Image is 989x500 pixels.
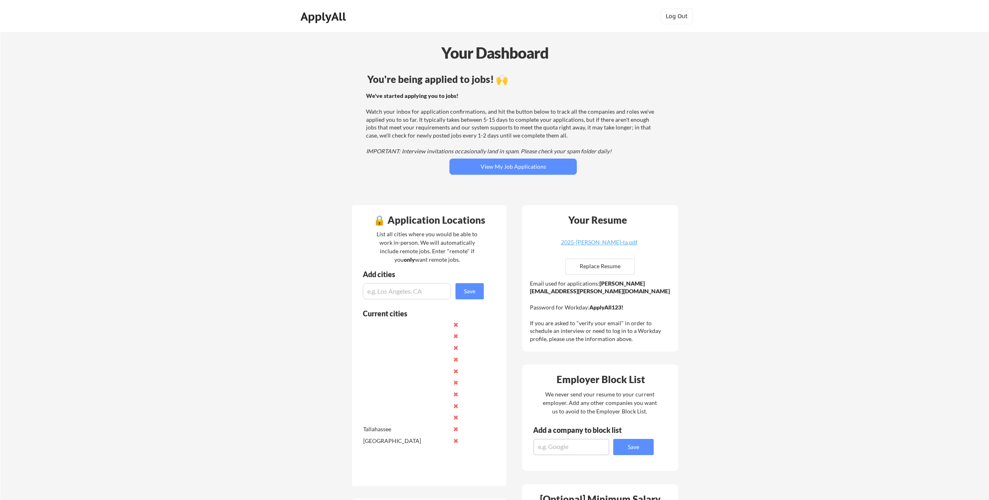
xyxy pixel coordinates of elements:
a: 2025-[PERSON_NAME]-ta.pdf [551,239,647,252]
div: Email used for applications: Password for Workday: If you are asked to "verify your email" in ord... [530,280,673,343]
strong: only [404,256,415,263]
strong: We've started applying you to jobs! [366,92,458,99]
div: Tallahassee [363,425,449,433]
div: You're being applied to jobs! 🙌 [367,74,659,84]
div: Your Resume [557,215,637,225]
div: Add cities [363,271,486,278]
strong: ApplyAll123! [589,304,623,311]
div: Employer Block List [525,375,676,384]
em: IMPORTANT: Interview invitations occasionally land in spam. Please check your spam folder daily! [366,148,612,155]
div: Your Dashboard [1,41,989,64]
div: Watch your inbox for application confirmations, and hit the button below to track all the compani... [366,92,658,155]
strong: [PERSON_NAME][EMAIL_ADDRESS][PERSON_NAME][DOMAIN_NAME] [530,280,670,295]
div: Current cities [363,310,475,317]
div: 2025-[PERSON_NAME]-ta.pdf [551,239,647,245]
div: We never send your resume to your current employer. Add any other companies you want us to avoid ... [542,390,657,415]
div: Add a company to block list [533,426,634,434]
button: Log Out [661,8,693,24]
div: List all cities where you would be able to work in-person. We will automatically include remote j... [371,230,483,264]
button: View My Job Applications [449,159,577,175]
button: Save [613,439,654,455]
div: 🔒 Application Locations [354,215,504,225]
input: e.g. Los Angeles, CA [363,283,451,299]
div: ApplyAll [301,10,348,23]
button: Save [455,283,484,299]
div: [GEOGRAPHIC_DATA] [363,437,449,445]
